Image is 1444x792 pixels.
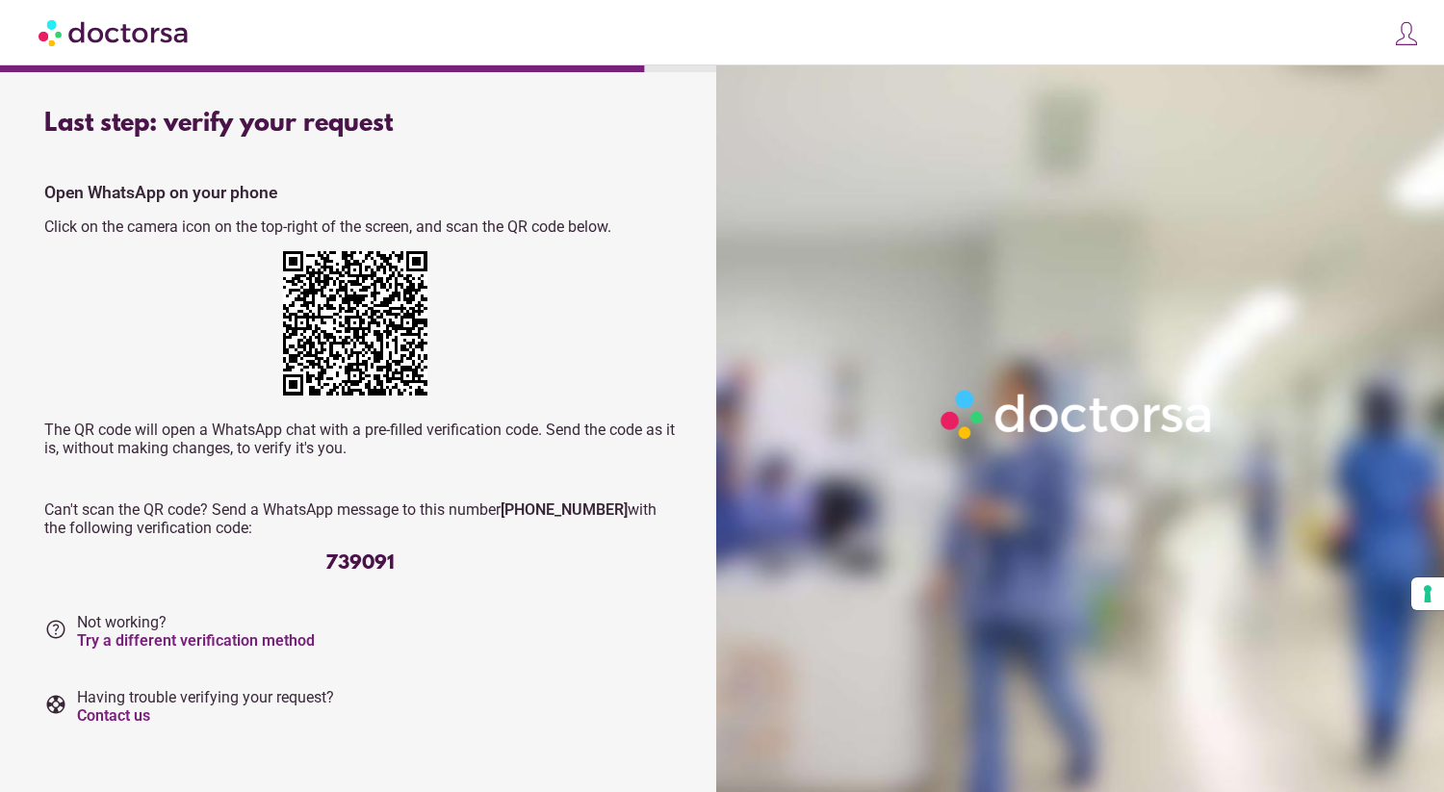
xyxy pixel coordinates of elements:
button: Your consent preferences for tracking technologies [1411,577,1444,610]
strong: Open WhatsApp on your phone [44,183,277,202]
p: Click on the camera icon on the top-right of the screen, and scan the QR code below. [44,217,676,236]
div: https://wa.me/+12673231263?text=My+request+verification+code+is+739091 [283,251,437,405]
img: Doctorsa.com [39,11,191,54]
img: Logo-Doctorsa-trans-White-partial-flat.png [933,382,1222,447]
i: help [44,618,67,641]
div: Last step: verify your request [44,110,676,139]
span: Having trouble verifying your request? [77,688,334,725]
img: 0Hi6QkAAAAGSURBVAMAN+wHS9UpjG0AAAAASUVORK5CYII= [283,251,427,396]
strong: [PHONE_NUMBER] [501,500,628,519]
p: The QR code will open a WhatsApp chat with a pre-filled verification code. Send the code as it is... [44,421,676,457]
div: 739091 [44,552,676,575]
a: Try a different verification method [77,631,315,650]
span: Not working? [77,613,315,650]
img: icons8-customer-100.png [1393,20,1420,47]
p: Can't scan the QR code? Send a WhatsApp message to this number with the following verification code: [44,500,676,537]
i: support [44,693,67,716]
a: Contact us [77,706,150,725]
